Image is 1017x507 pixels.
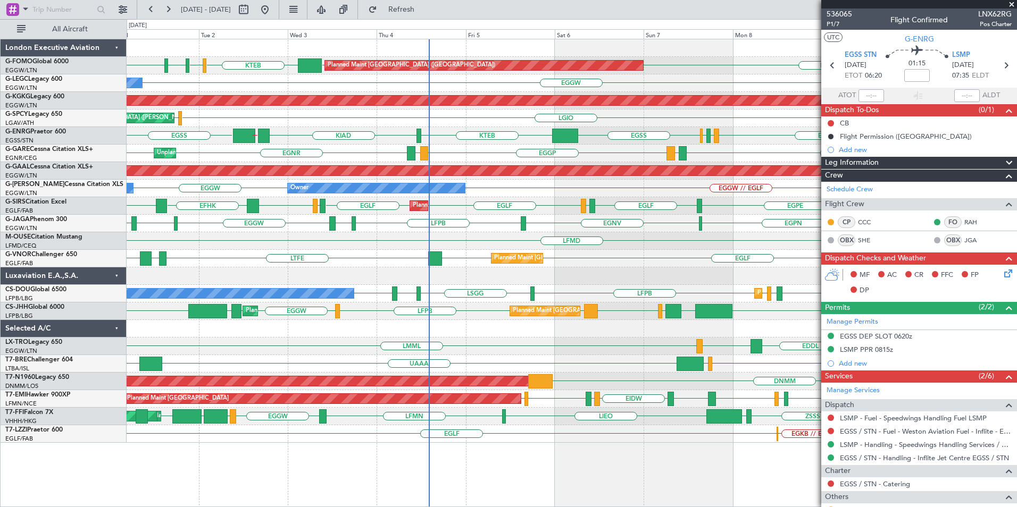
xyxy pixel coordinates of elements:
button: Refresh [363,1,427,18]
a: LSMP - Handling - Speedwings Handling Services / LSMP [840,440,1012,449]
div: Planned Maint [GEOGRAPHIC_DATA] [127,391,229,407]
a: CS-DOUGlobal 6500 [5,286,66,293]
span: Pos Charter [978,20,1012,29]
span: ETOT [845,71,862,81]
a: EGGW/LTN [5,66,37,74]
span: MF [860,270,870,281]
a: LGAV/ATH [5,119,34,127]
div: Planned Maint [GEOGRAPHIC_DATA] ([GEOGRAPHIC_DATA]) [413,198,580,214]
a: LSMP - Fuel - Speedwings Handling Fuel LSMP [840,413,987,422]
span: Dispatch Checks and Weather [825,252,926,265]
span: DP [860,285,869,296]
div: CP [838,216,855,228]
span: M-OUSE [5,234,31,240]
a: VHHH/HKG [5,417,37,425]
div: Planned Maint [GEOGRAPHIC_DATA] ([GEOGRAPHIC_DATA]) [757,285,925,301]
span: CR [914,270,923,281]
div: FO [944,216,962,228]
span: Permits [825,302,850,314]
span: LSMP [952,50,970,61]
div: Cleaning [GEOGRAPHIC_DATA] ([PERSON_NAME] Intl) [53,110,203,126]
a: Manage Services [827,385,880,396]
div: Mon 1 [110,29,198,39]
div: Planned Maint [GEOGRAPHIC_DATA] ([GEOGRAPHIC_DATA]) [246,303,413,319]
span: EGSS STN [845,50,877,61]
span: T7-N1960 [5,374,35,381]
span: Charter [825,465,851,477]
a: G-FOMOGlobal 6000 [5,58,69,65]
span: FP [971,270,979,281]
a: EGSS / STN - Handling - Inflite Jet Centre EGSS / STN [840,453,1009,462]
div: Wed 3 [288,29,377,39]
a: G-SIRSCitation Excel [5,199,66,205]
span: T7-LZZI [5,427,27,433]
a: EGSS / STN - Fuel - Weston Aviation Fuel - Inflite - EGSS / STN [840,427,1012,436]
a: Manage Permits [827,317,878,327]
span: G-SPCY [5,111,28,117]
span: G-FOMO [5,58,32,65]
a: LFPB/LBG [5,312,33,320]
span: CS-JHH [5,304,28,310]
a: M-OUSECitation Mustang [5,234,82,240]
a: T7-LZZIPraetor 600 [5,427,63,433]
span: G-GARE [5,146,30,153]
span: ALDT [982,90,1000,101]
a: JGA [964,235,988,245]
div: Fri 5 [466,29,555,39]
span: G-[PERSON_NAME] [5,181,64,188]
span: FFC [941,270,953,281]
a: Schedule Crew [827,184,873,195]
span: Services [825,370,853,383]
a: EGLF/FAB [5,259,33,267]
span: 06:20 [865,71,882,81]
span: Dispatch [825,399,854,411]
span: 07:35 [952,71,969,81]
span: AC [887,270,897,281]
span: CS-DOU [5,286,30,293]
div: Planned Maint [GEOGRAPHIC_DATA] ([GEOGRAPHIC_DATA]) [513,303,680,319]
a: LX-TROLegacy 650 [5,339,62,345]
span: G-ENRG [905,33,934,45]
span: Dispatch To-Dos [825,104,879,116]
button: UTC [824,32,843,42]
span: LNX62RG [978,9,1012,20]
span: [DATE] [952,60,974,71]
div: Sat 6 [555,29,644,39]
a: EGLF/FAB [5,435,33,443]
div: Sun 7 [644,29,732,39]
div: Flight Permission ([GEOGRAPHIC_DATA]) [840,132,972,141]
a: EGGW/LTN [5,172,37,180]
span: (2/6) [979,370,994,382]
a: EGGW/LTN [5,84,37,92]
a: RAH [964,217,988,227]
span: Leg Information [825,157,879,169]
a: T7-BREChallenger 604 [5,357,73,363]
a: T7-EMIHawker 900XP [5,392,70,398]
span: G-JAGA [5,216,30,223]
div: Owner [290,180,309,196]
span: 536065 [827,9,852,20]
span: ELDT [972,71,989,81]
span: T7-EMI [5,392,26,398]
a: CCC [858,217,882,227]
span: Others [825,491,848,503]
span: G-GAAL [5,164,30,170]
input: Trip Number [32,2,94,18]
span: G-LEGC [5,76,28,82]
span: Crew [825,170,843,182]
div: Add new [839,145,1012,154]
a: G-VNORChallenger 650 [5,251,77,258]
div: Thu 4 [377,29,465,39]
span: LX-TRO [5,339,28,345]
span: T7-FFI [5,409,24,416]
a: G-JAGAPhenom 300 [5,216,67,223]
div: Mon 8 [733,29,822,39]
div: Unplanned Maint [PERSON_NAME] [157,145,253,161]
a: EGNR/CEG [5,154,37,162]
button: All Aircraft [12,21,115,38]
a: G-GARECessna Citation XLS+ [5,146,93,153]
a: DNMM/LOS [5,382,38,390]
a: LTBA/ISL [5,365,29,373]
span: T7-BRE [5,357,27,363]
div: EGSS DEP SLOT 0620z [840,332,912,341]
